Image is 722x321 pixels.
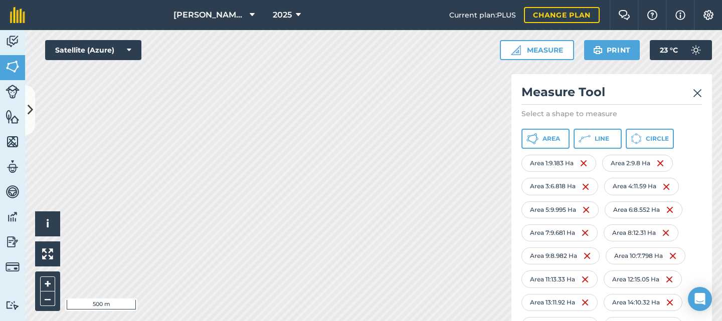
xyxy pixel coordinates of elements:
[583,250,591,262] img: svg+xml;base64,PHN2ZyB4bWxucz0iaHR0cDovL3d3dy53My5vcmcvMjAwMC9zdmciIHdpZHRoPSIxNiIgaGVpZ2h0PSIyNC...
[666,296,674,308] img: svg+xml;base64,PHN2ZyB4bWxucz0iaHR0cDovL3d3dy53My5vcmcvMjAwMC9zdmciIHdpZHRoPSIxNiIgaGVpZ2h0PSIyNC...
[6,59,20,74] img: svg+xml;base64,PHN2ZyB4bWxucz0iaHR0cDovL3d3dy53My5vcmcvMjAwMC9zdmciIHdpZHRoPSI1NiIgaGVpZ2h0PSI2MC...
[602,155,673,172] div: Area 2 : 9.8 Ha
[688,287,712,311] div: Open Intercom Messenger
[521,270,598,287] div: Area 11 : 13.33 Ha
[6,34,20,49] img: svg+xml;base64,PD94bWwgdmVyc2lvbj0iMS4wIiBlbmNvZGluZz0idXRmLTgiPz4KPCEtLSBHZW5lcmF0b3I6IEFkb2JlIE...
[604,178,679,195] div: Area 4 : 11.59 Ha
[511,45,521,55] img: Ruler icon
[693,87,702,99] img: svg+xml;base64,PHN2ZyB4bWxucz0iaHR0cDovL3d3dy53My5vcmcvMjAwMC9zdmciIHdpZHRoPSIyMiIgaGVpZ2h0PSIzMC...
[702,10,714,20] img: A cog icon
[646,135,669,143] span: Circle
[524,7,600,23] a: Change plan
[521,224,598,241] div: Area 7 : 9.681 Ha
[618,10,630,20] img: Two speech bubbles overlapping with the left bubble in the forefront
[6,159,20,174] img: svg+xml;base64,PD94bWwgdmVyc2lvbj0iMS4wIiBlbmNvZGluZz0idXRmLTgiPz4KPCEtLSBHZW5lcmF0b3I6IEFkb2JlIE...
[6,234,20,249] img: svg+xml;base64,PD94bWwgdmVyc2lvbj0iMS4wIiBlbmNvZGluZz0idXRmLTgiPz4KPCEtLSBHZW5lcmF0b3I6IEFkb2JlIE...
[521,178,598,195] div: Area 3 : 6.818 Ha
[6,85,20,99] img: svg+xml;base64,PD94bWwgdmVyc2lvbj0iMS4wIiBlbmNvZGluZz0idXRmLTgiPz4KPCEtLSBHZW5lcmF0b3I6IEFkb2JlIE...
[581,296,589,308] img: svg+xml;base64,PHN2ZyB4bWxucz0iaHR0cDovL3d3dy53My5vcmcvMjAwMC9zdmciIHdpZHRoPSIxNiIgaGVpZ2h0PSIyNC...
[6,260,20,274] img: svg+xml;base64,PD94bWwgdmVyc2lvbj0iMS4wIiBlbmNvZGluZz0idXRmLTgiPz4KPCEtLSBHZW5lcmF0b3I6IEFkb2JlIE...
[626,129,674,149] button: Circle
[500,40,574,60] button: Measure
[604,270,682,287] div: Area 12 : 15.05 Ha
[449,10,516,21] span: Current plan : PLUS
[35,211,60,236] button: i
[660,40,678,60] span: 23 ° C
[662,227,670,239] img: svg+xml;base64,PHN2ZyB4bWxucz0iaHR0cDovL3d3dy53My5vcmcvMjAwMC9zdmciIHdpZHRoPSIxNiIgaGVpZ2h0PSIyNC...
[584,40,640,60] button: Print
[521,155,596,172] div: Area 1 : 9.183 Ha
[582,181,590,193] img: svg+xml;base64,PHN2ZyB4bWxucz0iaHR0cDovL3d3dy53My5vcmcvMjAwMC9zdmciIHdpZHRoPSIxNiIgaGVpZ2h0PSIyNC...
[666,204,674,216] img: svg+xml;base64,PHN2ZyB4bWxucz0iaHR0cDovL3d3dy53My5vcmcvMjAwMC9zdmciIHdpZHRoPSIxNiIgaGVpZ2h0PSIyNC...
[521,84,702,105] h2: Measure Tool
[521,294,598,311] div: Area 13 : 11.92 Ha
[46,217,49,230] span: i
[675,9,685,21] img: svg+xml;base64,PHN2ZyB4bWxucz0iaHR0cDovL3d3dy53My5vcmcvMjAwMC9zdmciIHdpZHRoPSIxNyIgaGVpZ2h0PSIxNy...
[604,294,682,311] div: Area 14 : 10.32 Ha
[574,129,622,149] button: Line
[686,40,706,60] img: svg+xml;base64,PD94bWwgdmVyc2lvbj0iMS4wIiBlbmNvZGluZz0idXRmLTgiPz4KPCEtLSBHZW5lcmF0b3I6IEFkb2JlIE...
[669,250,677,262] img: svg+xml;base64,PHN2ZyB4bWxucz0iaHR0cDovL3d3dy53My5vcmcvMjAwMC9zdmciIHdpZHRoPSIxNiIgaGVpZ2h0PSIyNC...
[521,201,599,218] div: Area 5 : 9.995 Ha
[521,129,570,149] button: Area
[656,157,664,169] img: svg+xml;base64,PHN2ZyB4bWxucz0iaHR0cDovL3d3dy53My5vcmcvMjAwMC9zdmciIHdpZHRoPSIxNiIgaGVpZ2h0PSIyNC...
[40,276,55,291] button: +
[6,109,20,124] img: svg+xml;base64,PHN2ZyB4bWxucz0iaHR0cDovL3d3dy53My5vcmcvMjAwMC9zdmciIHdpZHRoPSI1NiIgaGVpZ2h0PSI2MC...
[605,201,682,218] div: Area 6 : 8.552 Ha
[595,135,609,143] span: Line
[6,184,20,199] img: svg+xml;base64,PD94bWwgdmVyc2lvbj0iMS4wIiBlbmNvZGluZz0idXRmLTgiPz4KPCEtLSBHZW5lcmF0b3I6IEFkb2JlIE...
[273,9,292,21] span: 2025
[581,227,589,239] img: svg+xml;base64,PHN2ZyB4bWxucz0iaHR0cDovL3d3dy53My5vcmcvMjAwMC9zdmciIHdpZHRoPSIxNiIgaGVpZ2h0PSIyNC...
[662,181,670,193] img: svg+xml;base64,PHN2ZyB4bWxucz0iaHR0cDovL3d3dy53My5vcmcvMjAwMC9zdmciIHdpZHRoPSIxNiIgaGVpZ2h0PSIyNC...
[646,10,658,20] img: A question mark icon
[582,204,590,216] img: svg+xml;base64,PHN2ZyB4bWxucz0iaHR0cDovL3d3dy53My5vcmcvMjAwMC9zdmciIHdpZHRoPSIxNiIgaGVpZ2h0PSIyNC...
[45,40,141,60] button: Satellite (Azure)
[521,247,600,264] div: Area 9 : 8.982 Ha
[6,134,20,149] img: svg+xml;base64,PHN2ZyB4bWxucz0iaHR0cDovL3d3dy53My5vcmcvMjAwMC9zdmciIHdpZHRoPSI1NiIgaGVpZ2h0PSI2MC...
[40,291,55,306] button: –
[521,109,702,119] p: Select a shape to measure
[606,247,685,264] div: Area 10 : 7.798 Ha
[581,273,589,285] img: svg+xml;base64,PHN2ZyB4bWxucz0iaHR0cDovL3d3dy53My5vcmcvMjAwMC9zdmciIHdpZHRoPSIxNiIgaGVpZ2h0PSIyNC...
[580,157,588,169] img: svg+xml;base64,PHN2ZyB4bWxucz0iaHR0cDovL3d3dy53My5vcmcvMjAwMC9zdmciIHdpZHRoPSIxNiIgaGVpZ2h0PSIyNC...
[173,9,246,21] span: [PERSON_NAME] Farms
[593,44,603,56] img: svg+xml;base64,PHN2ZyB4bWxucz0iaHR0cDovL3d3dy53My5vcmcvMjAwMC9zdmciIHdpZHRoPSIxOSIgaGVpZ2h0PSIyNC...
[6,209,20,224] img: svg+xml;base64,PD94bWwgdmVyc2lvbj0iMS4wIiBlbmNvZGluZz0idXRmLTgiPz4KPCEtLSBHZW5lcmF0b3I6IEFkb2JlIE...
[543,135,560,143] span: Area
[604,224,678,241] div: Area 8 : 12.31 Ha
[42,248,53,259] img: Four arrows, one pointing top left, one top right, one bottom right and the last bottom left
[6,300,20,310] img: svg+xml;base64,PD94bWwgdmVyc2lvbj0iMS4wIiBlbmNvZGluZz0idXRmLTgiPz4KPCEtLSBHZW5lcmF0b3I6IEFkb2JlIE...
[650,40,712,60] button: 23 °C
[10,7,25,23] img: fieldmargin Logo
[665,273,673,285] img: svg+xml;base64,PHN2ZyB4bWxucz0iaHR0cDovL3d3dy53My5vcmcvMjAwMC9zdmciIHdpZHRoPSIxNiIgaGVpZ2h0PSIyNC...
